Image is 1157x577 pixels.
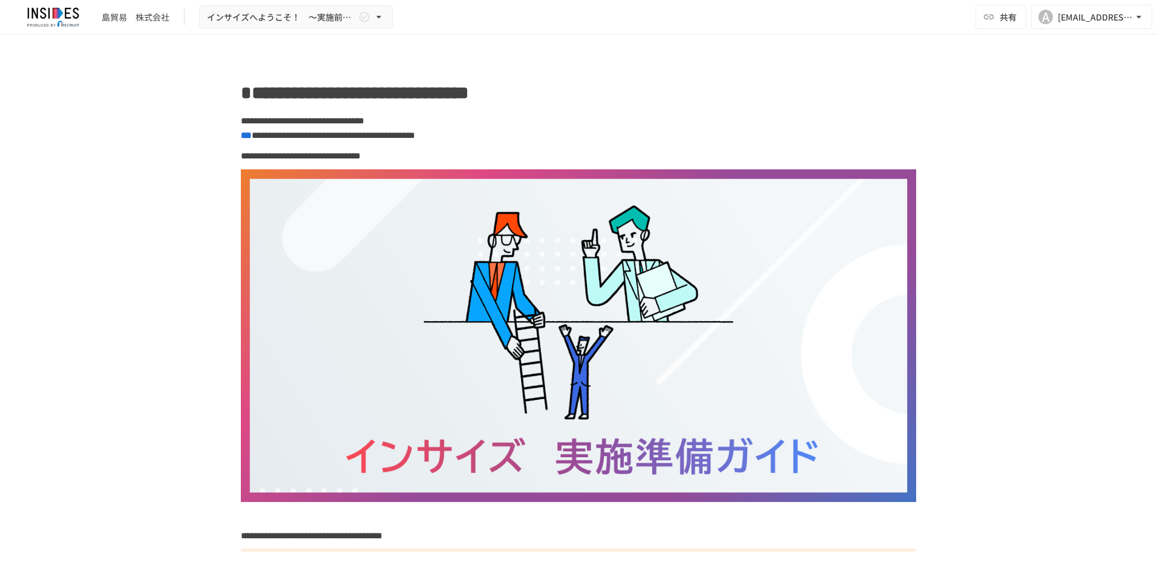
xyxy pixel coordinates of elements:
[1038,10,1053,24] div: A
[1000,10,1017,24] span: 共有
[15,7,92,27] img: JmGSPSkPjKwBq77AtHmwC7bJguQHJlCRQfAXtnx4WuV
[1058,10,1133,25] div: [EMAIL_ADDRESS][DOMAIN_NAME]
[241,169,916,502] img: xY69pADdgLpeoKoLD8msBJdyYEOF9JWvf6V0bEf2iNl
[1031,5,1152,29] button: A[EMAIL_ADDRESS][DOMAIN_NAME]
[199,5,393,29] button: インサイズへようこそ！ ～実施前のご案内～
[102,11,169,24] div: 島貿易 株式会社
[975,5,1026,29] button: 共有
[207,10,356,25] span: インサイズへようこそ！ ～実施前のご案内～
